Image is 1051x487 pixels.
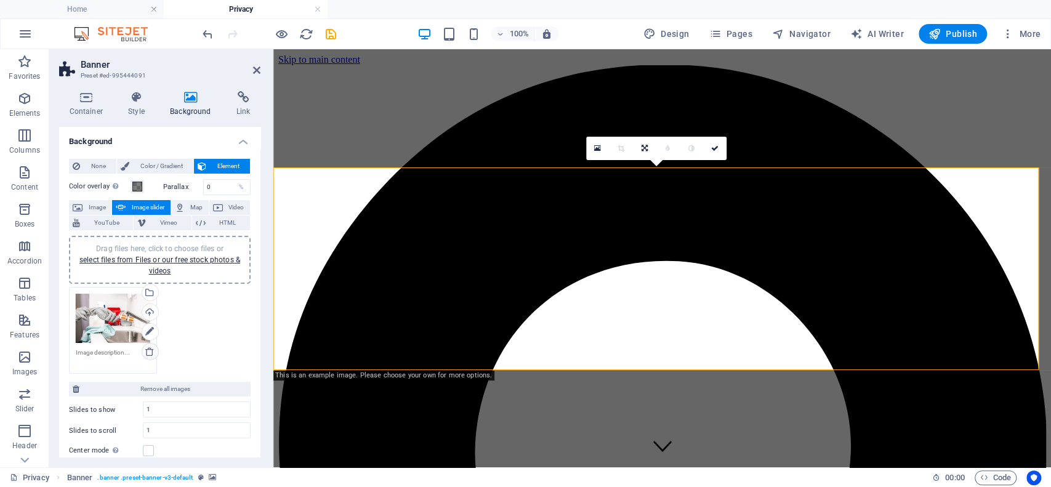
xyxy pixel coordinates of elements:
[945,470,964,485] span: 00 00
[69,159,116,174] button: None
[69,427,143,434] label: Slides to scroll
[69,406,143,413] label: Slides to show
[129,200,166,215] span: Image slider
[10,330,39,340] p: Features
[81,59,260,70] h2: Banner
[171,200,209,215] button: Map
[69,200,111,215] button: Image
[226,91,260,117] h4: Link
[71,26,163,41] img: Editor Logo
[11,182,38,192] p: Content
[150,215,187,230] span: Vimeo
[541,28,552,39] i: On resize automatically adjust zoom level to fit chosen device.
[954,473,956,482] span: :
[643,28,690,40] span: Design
[194,159,250,174] button: Element
[703,137,727,160] a: Confirm ( Ctrl ⏎ )
[932,470,965,485] h6: Session time
[84,215,129,230] span: YouTube
[76,294,150,344] div: cleanliness-2799470_960_720.jpg
[9,145,40,155] p: Columns
[704,24,757,44] button: Pages
[709,28,752,40] span: Pages
[163,183,203,190] label: Parallax
[86,200,108,215] span: Image
[845,24,909,44] button: AI Writer
[586,137,610,160] a: Select files from the file manager, stock photos, or upload file(s)
[680,137,703,160] a: Greyscale
[491,26,534,41] button: 100%
[79,244,240,275] span: Drag files here, click to choose files or
[118,91,160,117] h4: Style
[164,2,328,16] h4: Privacy
[160,91,227,117] h4: Background
[9,108,41,118] p: Elements
[59,91,118,117] h4: Container
[12,441,37,451] p: Header
[67,470,93,485] span: Click to select. Double-click to edit
[69,215,133,230] button: YouTube
[14,293,36,303] p: Tables
[850,28,904,40] span: AI Writer
[112,200,170,215] button: Image slider
[299,26,313,41] button: reload
[233,180,250,195] div: %
[323,26,338,41] button: save
[299,27,313,41] i: Reload page
[227,200,246,215] span: Video
[1026,470,1041,485] button: Usercentrics
[209,200,250,215] button: Video
[980,470,1011,485] span: Code
[69,382,251,396] button: Remove all images
[134,215,191,230] button: Vimeo
[133,159,190,174] span: Color / Gradient
[767,24,836,44] button: Navigator
[7,256,42,266] p: Accordion
[509,26,529,41] h6: 100%
[209,215,246,230] span: HTML
[9,71,40,81] p: Favorites
[81,70,236,81] h3: Preset #ed-995444091
[656,137,680,160] a: Blur
[84,159,113,174] span: None
[5,5,87,15] a: Skip to main content
[59,127,260,149] h4: Background
[638,24,695,44] button: Design
[67,470,216,485] nav: breadcrumb
[997,24,1045,44] button: More
[69,443,143,458] label: Center mode
[610,137,633,160] a: Crop mode
[79,256,240,275] a: select files from Files or our free stock photos & videos
[188,200,205,215] span: Map
[69,179,131,194] label: Color overlay
[1002,28,1041,40] span: More
[975,470,1017,485] button: Code
[928,28,977,40] span: Publish
[15,219,35,229] p: Boxes
[919,24,987,44] button: Publish
[117,159,193,174] button: Color / Gradient
[192,215,250,230] button: HTML
[638,24,695,44] div: Design (Ctrl+Alt+Y)
[198,474,203,481] i: This element is a customizable preset
[97,470,193,485] span: . banner .preset-banner-v3-default
[10,470,49,485] a: Click to cancel selection. Double-click to open Pages
[15,404,34,414] p: Slider
[633,137,656,160] a: Change orientation
[772,28,831,40] span: Navigator
[200,26,215,41] button: undo
[83,382,247,396] span: Remove all images
[201,27,215,41] i: Undo: Change slider images (Ctrl+Z)
[210,159,246,174] span: Element
[324,27,338,41] i: Save (Ctrl+S)
[12,367,38,377] p: Images
[209,474,216,481] i: This element contains a background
